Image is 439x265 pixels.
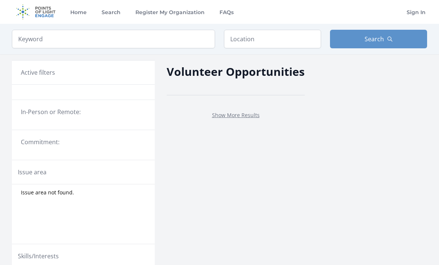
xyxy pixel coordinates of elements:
legend: Commitment: [21,138,146,146]
legend: In-Person or Remote: [21,107,146,116]
button: Search [330,30,427,48]
legend: Skills/Interests [18,252,59,261]
a: Show More Results [212,112,260,119]
span: Search [365,35,384,43]
legend: Issue area [18,168,47,177]
h2: Volunteer Opportunities [167,63,305,80]
h3: Active filters [21,68,55,77]
input: Keyword [12,30,215,48]
input: Location [224,30,321,48]
span: Issue area not found. [21,189,74,196]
